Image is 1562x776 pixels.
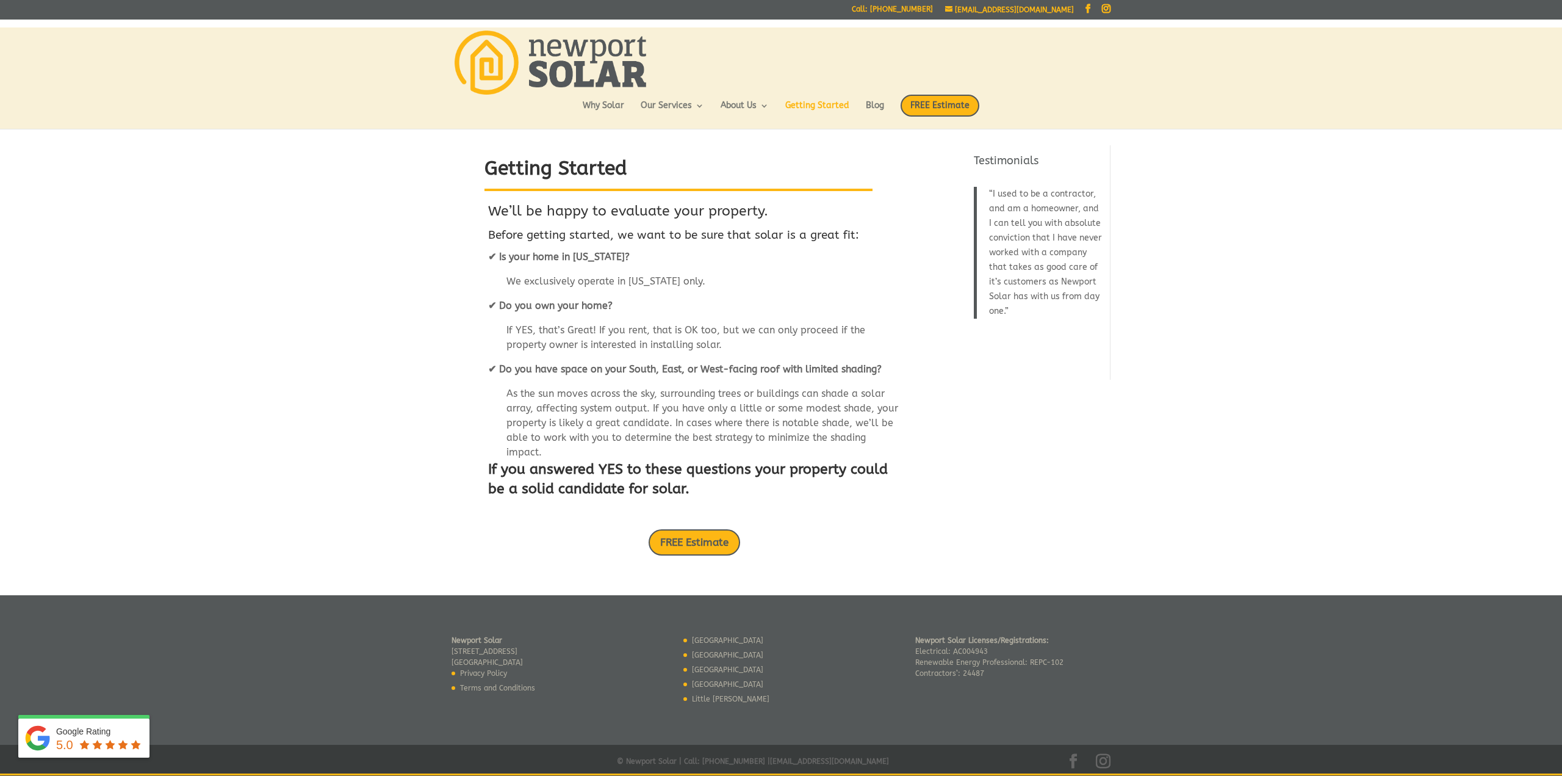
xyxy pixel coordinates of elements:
img: Newport Solar | Solar Energy Optimized. [455,31,646,95]
p: [STREET_ADDRESS] [GEOGRAPHIC_DATA] [452,635,535,668]
strong: ✔ Is your home in [US_STATE]? [488,251,630,263]
a: Little [PERSON_NAME] [692,695,769,703]
a: FREE Estimate [901,95,979,129]
h3: We’ll be happy to evaluate your property. [488,201,901,227]
a: FREE Estimate [649,529,740,556]
strong: ✔ Do you own your home? [488,300,613,311]
blockquote: I used to be a contractor, and am a homeowner, and I can tell you with absolute conviction that I... [974,187,1103,319]
h4: Before getting started, we want to be sure that solar is a great fit: [488,227,901,250]
p: We exclusively operate in [US_STATE] only. [488,274,901,299]
a: [GEOGRAPHIC_DATA] [692,636,763,645]
a: Call: [PHONE_NUMBER] [852,5,933,18]
p: As the sun moves across the sky, surrounding trees or buildings can shade a solar array, affectin... [488,386,901,460]
a: Blog [866,101,884,122]
h4: Testimonials [974,153,1103,175]
a: Why Solar [583,101,624,122]
a: Getting Started [785,101,849,122]
strong: Newport Solar Licenses/Registrations: [915,636,1049,645]
a: Privacy Policy [460,669,507,678]
a: Our Services [641,101,704,122]
span: FREE Estimate [901,95,979,117]
p: If YES, that’s Great! If you rent, that is OK too, but we can only proceed if the property owner ... [488,323,901,362]
a: [EMAIL_ADDRESS][DOMAIN_NAME] [945,5,1074,14]
div: © Newport Solar | Call: [PHONE_NUMBER] | [EMAIL_ADDRESS][DOMAIN_NAME] [452,754,1110,775]
a: [GEOGRAPHIC_DATA] [692,665,763,674]
strong: If you answered YES to these questions your property could be a solid candidate for solar. [488,461,888,497]
strong: Getting Started [484,157,627,179]
strong: Newport Solar [452,636,502,645]
a: Terms and Conditions [460,684,535,692]
span: 5.0 [56,738,73,752]
strong: ✔ Do you have space on your South, East, or West-facing roof with limited shading? [488,363,882,375]
p: Electrical: AC004943 Renewable Energy Professional: REPC-102 Contractors’: 24487 [915,635,1064,679]
a: [GEOGRAPHIC_DATA] [692,680,763,689]
a: [GEOGRAPHIC_DATA] [692,651,763,659]
div: Google Rating [56,725,143,738]
a: About Us [721,101,769,122]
